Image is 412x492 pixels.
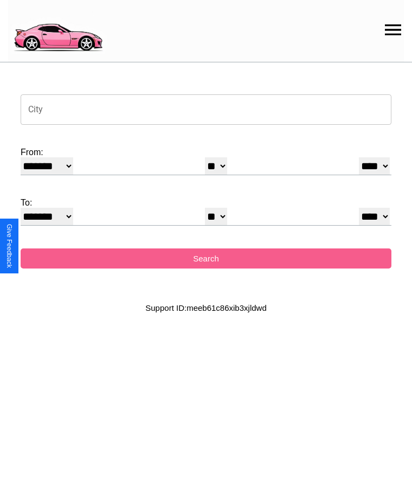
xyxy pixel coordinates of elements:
label: To: [21,198,391,208]
button: Search [21,248,391,269]
p: Support ID: meeb61c86xib3xjldwd [145,301,266,315]
label: From: [21,148,391,157]
div: Give Feedback [5,224,13,268]
img: logo [8,5,107,54]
